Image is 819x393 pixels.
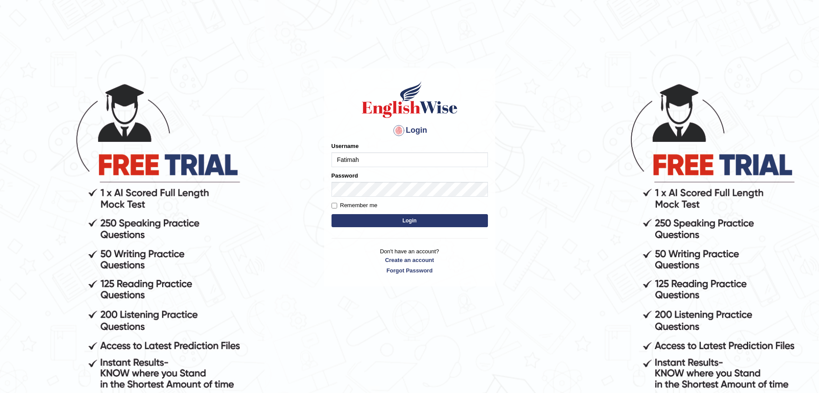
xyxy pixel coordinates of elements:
label: Username [332,142,359,150]
p: Don't have an account? [332,247,488,274]
label: Password [332,171,358,180]
a: Create an account [332,256,488,264]
label: Remember me [332,201,378,210]
button: Login [332,214,488,227]
input: Remember me [332,203,337,208]
img: Logo of English Wise sign in for intelligent practice with AI [360,80,459,119]
a: Forgot Password [332,266,488,275]
h4: Login [332,124,488,138]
